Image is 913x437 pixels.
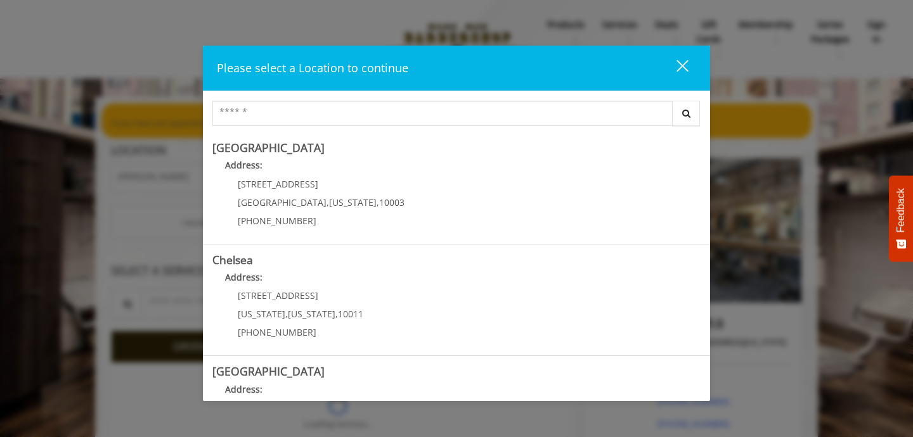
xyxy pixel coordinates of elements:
input: Search Center [212,101,673,126]
span: Please select a Location to continue [217,60,408,75]
span: [STREET_ADDRESS] [238,178,318,190]
b: Address: [225,159,262,171]
span: 10011 [338,308,363,320]
span: [US_STATE] [329,196,377,208]
span: [PHONE_NUMBER] [238,326,316,338]
div: close dialog [662,59,687,78]
b: Address: [225,383,262,395]
b: Chelsea [212,252,253,267]
span: [US_STATE] [238,308,285,320]
b: Address: [225,271,262,283]
span: [STREET_ADDRESS] [238,289,318,301]
span: [GEOGRAPHIC_DATA] [238,196,327,208]
span: , [335,308,338,320]
div: Center Select [212,101,701,132]
b: [GEOGRAPHIC_DATA] [212,140,325,155]
span: Feedback [895,188,907,232]
span: 10003 [379,196,405,208]
span: [PHONE_NUMBER] [238,215,316,227]
span: [US_STATE] [288,308,335,320]
i: Search button [679,109,694,118]
span: , [285,308,288,320]
button: close dialog [653,55,696,81]
b: [GEOGRAPHIC_DATA] [212,364,325,379]
span: , [327,196,329,208]
span: , [377,196,379,208]
button: Feedback - Show survey [889,175,913,262]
